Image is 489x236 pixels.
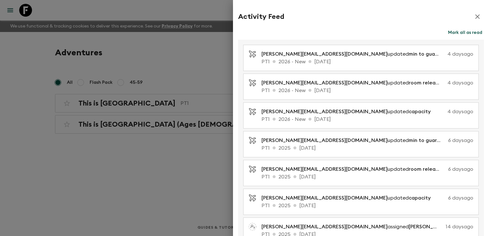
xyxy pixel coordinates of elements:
[448,137,473,144] p: 6 days ago
[409,195,431,201] span: capacity
[261,138,388,143] span: [PERSON_NAME][EMAIL_ADDRESS][DOMAIN_NAME]
[238,12,284,21] h2: Activity Feed
[409,224,449,229] span: [PERSON_NAME]
[447,79,473,87] p: 4 days ago
[261,80,388,85] span: [PERSON_NAME][EMAIL_ADDRESS][DOMAIN_NAME]
[409,51,452,57] span: min to guarantee
[448,165,473,173] p: 6 days ago
[409,80,454,85] span: room release days
[409,138,452,143] span: min to guarantee
[261,109,388,114] span: [PERSON_NAME][EMAIL_ADDRESS][DOMAIN_NAME]
[261,115,473,123] p: PT1 2026 - New [DATE]
[261,224,388,229] span: [PERSON_NAME][EMAIL_ADDRESS][DOMAIN_NAME]
[261,79,445,87] p: updated
[447,50,473,58] p: 4 days ago
[261,165,445,173] p: updated
[261,50,445,58] p: updated
[409,109,431,114] span: capacity
[438,194,473,202] p: 6 days ago
[261,195,388,201] span: [PERSON_NAME][EMAIL_ADDRESS][DOMAIN_NAME]
[261,144,473,152] p: PT1 2025 [DATE]
[261,108,436,115] p: updated
[261,137,445,144] p: updated
[446,223,473,231] p: 14 days ago
[261,173,473,181] p: PT1 2025 [DATE]
[409,167,454,172] span: room release days
[261,58,473,66] p: PT1 2026 - New [DATE]
[261,51,388,57] span: [PERSON_NAME][EMAIL_ADDRESS][DOMAIN_NAME]
[261,167,388,172] span: [PERSON_NAME][EMAIL_ADDRESS][DOMAIN_NAME]
[446,28,484,37] button: Mark all as read
[261,87,473,94] p: PT1 2026 - New [DATE]
[438,108,473,115] p: 4 days ago
[261,223,443,231] p: assigned as a pack leader
[261,194,436,202] p: updated
[261,202,473,209] p: PT1 2025 [DATE]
